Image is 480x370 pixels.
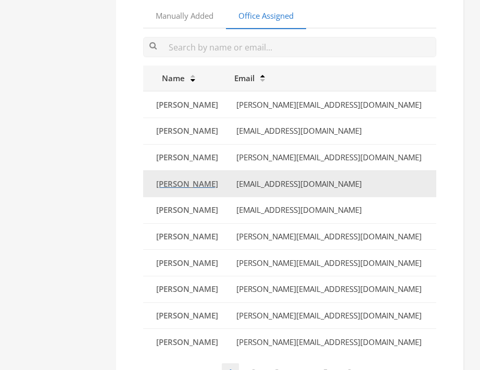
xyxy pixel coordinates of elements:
[226,4,306,29] a: Office Assigned
[156,151,219,164] a: [PERSON_NAME]
[143,4,226,29] a: Manually Added
[156,124,219,137] a: [PERSON_NAME]
[228,302,436,329] td: [PERSON_NAME][EMAIL_ADDRESS][DOMAIN_NAME]
[234,73,255,83] span: Email
[156,336,219,349] a: [PERSON_NAME]
[228,276,436,303] td: [PERSON_NAME][EMAIL_ADDRESS][DOMAIN_NAME]
[228,91,436,118] td: [PERSON_NAME][EMAIL_ADDRESS][DOMAIN_NAME]
[156,283,219,296] a: [PERSON_NAME]
[156,284,218,294] span: [PERSON_NAME]
[156,257,219,270] a: [PERSON_NAME]
[228,118,436,145] td: [EMAIL_ADDRESS][DOMAIN_NAME]
[156,125,218,136] span: [PERSON_NAME]
[156,309,219,322] a: [PERSON_NAME]
[156,258,218,268] span: [PERSON_NAME]
[156,152,218,162] span: [PERSON_NAME]
[149,73,185,83] span: Name
[156,99,218,110] span: [PERSON_NAME]
[228,250,436,276] td: [PERSON_NAME][EMAIL_ADDRESS][DOMAIN_NAME]
[156,231,218,241] span: [PERSON_NAME]
[156,230,219,243] a: [PERSON_NAME]
[156,177,219,190] a: [PERSON_NAME]
[228,329,436,355] td: [PERSON_NAME][EMAIL_ADDRESS][DOMAIN_NAME]
[156,203,219,216] a: [PERSON_NAME]
[228,197,436,224] td: [EMAIL_ADDRESS][DOMAIN_NAME]
[156,205,218,215] span: [PERSON_NAME]
[156,178,218,189] span: [PERSON_NAME]
[228,171,436,197] td: [EMAIL_ADDRESS][DOMAIN_NAME]
[156,337,218,347] span: [PERSON_NAME]
[228,223,436,250] td: [PERSON_NAME][EMAIL_ADDRESS][DOMAIN_NAME]
[156,98,219,111] a: [PERSON_NAME]
[156,310,218,321] span: [PERSON_NAME]
[228,144,436,171] td: [PERSON_NAME][EMAIL_ADDRESS][DOMAIN_NAME]
[143,37,436,57] input: Search by name or email...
